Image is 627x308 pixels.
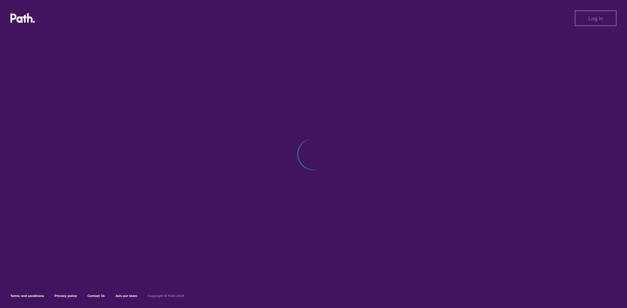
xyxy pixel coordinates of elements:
a: Join our team [115,294,137,298]
button: Log in [575,10,617,26]
span: Log in [588,15,603,21]
a: Privacy policy [55,294,77,298]
a: Terms and conditions [10,294,44,298]
a: Contact Us [88,294,105,298]
h6: Copyright © Path 2018 [148,294,184,298]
